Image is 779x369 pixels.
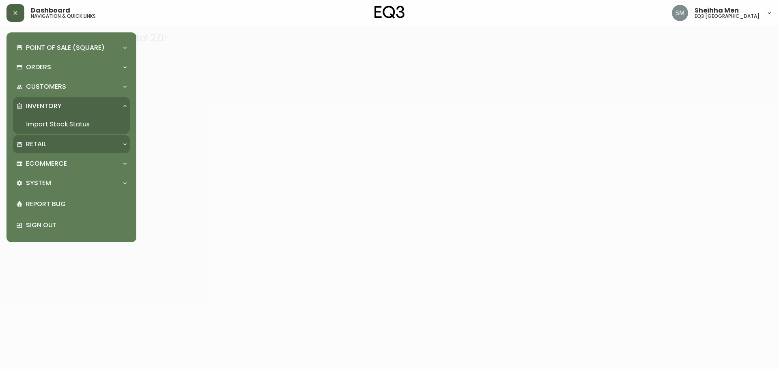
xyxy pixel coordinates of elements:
span: Sheihha Men [695,7,739,14]
h5: navigation & quick links [31,14,96,19]
div: Sign Out [13,215,130,236]
div: Ecommerce [13,155,130,173]
h5: eq3 [GEOGRAPHIC_DATA] [695,14,760,19]
p: Orders [26,63,51,72]
div: Point of Sale (Square) [13,39,130,57]
img: logo [374,6,405,19]
p: Report Bug [26,200,127,209]
div: Retail [13,135,130,153]
img: cfa6f7b0e1fd34ea0d7b164297c1067f [672,5,688,21]
div: Customers [13,78,130,96]
div: Inventory [13,97,130,115]
p: Ecommerce [26,159,67,168]
p: System [26,179,51,188]
div: Report Bug [13,194,130,215]
a: Import Stock Status [13,115,130,134]
span: Dashboard [31,7,70,14]
p: Retail [26,140,46,149]
p: Point of Sale (Square) [26,43,105,52]
div: Orders [13,58,130,76]
p: Inventory [26,102,62,111]
div: System [13,174,130,192]
p: Customers [26,82,66,91]
p: Sign Out [26,221,127,230]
